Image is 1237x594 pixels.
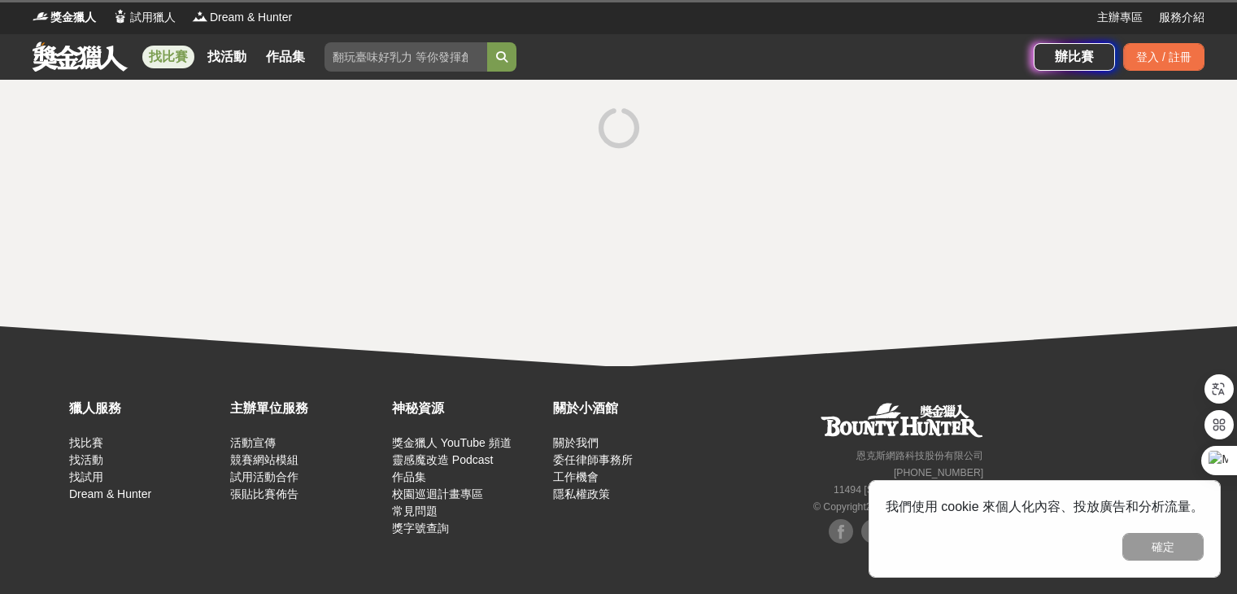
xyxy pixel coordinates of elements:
a: 活動宣傳 [230,436,276,449]
span: 試用獵人 [130,9,176,26]
small: 恩克斯網路科技股份有限公司 [856,450,983,461]
a: 常見問題 [392,504,438,518]
a: 靈感魔改造 Podcast [392,453,493,466]
a: 找活動 [201,46,253,68]
a: 找比賽 [142,46,194,68]
img: Logo [33,8,49,24]
a: 找試用 [69,470,103,483]
a: 服務介紹 [1159,9,1204,26]
a: 找比賽 [69,436,103,449]
img: Facebook [861,519,886,544]
a: 校園巡迴計畫專區 [392,487,483,500]
div: 獵人服務 [69,399,222,418]
a: 試用活動合作 [230,470,298,483]
a: 張貼比賽佈告 [230,487,298,500]
a: 主辦專區 [1097,9,1143,26]
a: Logo獎金獵人 [33,9,96,26]
a: 獎字號查詢 [392,522,449,535]
button: 確定 [1122,533,1204,561]
a: 獎金獵人 YouTube 頻道 [392,436,512,449]
a: 辦比賽 [1034,43,1115,71]
a: 委任律師事務所 [553,453,633,466]
a: 隱私權政策 [553,487,610,500]
div: 登入 / 註冊 [1123,43,1204,71]
span: 我們使用 cookie 來個人化內容、投放廣告和分析流量。 [886,500,1204,513]
span: 獎金獵人 [50,9,96,26]
a: LogoDream & Hunter [192,9,292,26]
img: Logo [112,8,128,24]
div: 關於小酒館 [553,399,706,418]
a: Logo試用獵人 [112,9,176,26]
small: © Copyright 2025 . All Rights Reserved. [813,501,983,513]
a: 作品集 [392,470,426,483]
a: 工作機會 [553,470,599,483]
span: Dream & Hunter [210,9,292,26]
a: 關於我們 [553,436,599,449]
div: 神秘資源 [392,399,545,418]
img: Facebook [829,519,853,544]
a: 競賽網站模組 [230,453,298,466]
small: 11494 [STREET_ADDRESS] 3 樓 [834,484,983,496]
a: 作品集 [259,46,311,68]
small: [PHONE_NUMBER] [894,467,983,478]
input: 翻玩臺味好乳力 等你發揮創意！ [324,42,487,72]
a: Dream & Hunter [69,487,151,500]
div: 主辦單位服務 [230,399,383,418]
img: Logo [192,8,208,24]
a: 找活動 [69,453,103,466]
